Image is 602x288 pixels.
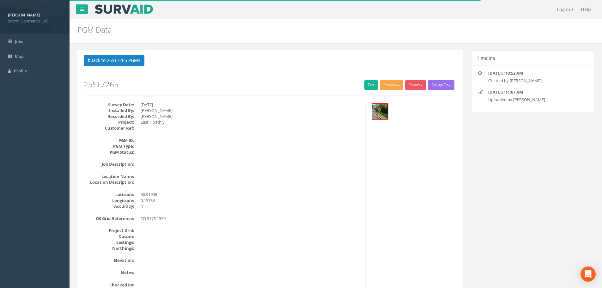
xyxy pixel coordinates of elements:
[488,89,578,95] p: @
[488,70,502,76] strong: [DATE]
[141,102,361,108] dd: [DATE]
[84,107,134,113] dt: Installed By:
[8,12,40,18] strong: [PERSON_NAME]
[77,26,507,34] h2: PGM Data
[15,53,24,59] span: Map
[84,138,134,144] dt: PGM ID:
[84,216,134,222] dt: OS Grid Reference:
[84,102,134,108] dt: Survey Date:
[84,174,134,180] dt: Location Name:
[14,68,27,74] span: Profile
[8,18,62,24] span: Storm Geomatics Ltd
[488,97,578,103] p: Uploaded by [PERSON_NAME]
[141,198,361,204] dd: 0.15734
[84,125,134,131] dt: Customer Ref:
[141,192,361,198] dd: 50.91908
[84,161,134,167] dt: Job Description:
[84,149,134,155] dt: PGM Status:
[84,228,134,234] dt: Project Grid:
[141,107,361,113] dd: [PERSON_NAME]
[84,203,134,209] dt: Accuracy:
[364,80,378,90] a: Edit
[84,143,134,149] dt: PGM Type:
[84,198,134,204] dt: Longitude:
[84,245,134,251] dt: Northings:
[428,80,454,90] button: Assign To
[84,55,144,66] button: Back to 25ST7265 PGMs
[581,267,596,282] div: Open Intercom Messenger
[84,113,134,119] dt: Recorded By:
[84,80,456,89] h2: 25ST7265
[84,270,134,276] dt: Notes:
[488,89,502,95] strong: [DATE]
[380,80,403,90] button: Preview
[141,119,361,125] dd: East Hoathly
[141,113,361,119] dd: [PERSON_NAME]
[84,234,134,240] dt: Datum:
[477,56,495,60] h5: Timeline
[84,257,134,263] dt: Elevation:
[141,216,361,222] dd: TQ 5173 1550
[405,80,426,90] button: Export
[505,70,523,76] strong: 10:52 AM
[15,39,23,44] span: Jobs
[505,89,523,95] strong: 11:07 AM
[372,104,388,119] img: 9955c39d-45c1-fc1b-8d69-4cc3a49dc58d_aa33d44c-bab0-9b3d-e314-fd61b9557837_thumb.jpg
[488,70,578,76] p: @
[488,78,578,84] p: Created by [PERSON_NAME]
[8,10,62,24] a: [PERSON_NAME] Storm Geomatics Ltd
[84,179,134,185] dt: Location Description:
[141,203,361,209] dd: 4
[84,119,134,125] dt: Project:
[84,192,134,198] dt: Latitude:
[84,282,134,288] dt: Checked By:
[84,239,134,245] dt: Eastings:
